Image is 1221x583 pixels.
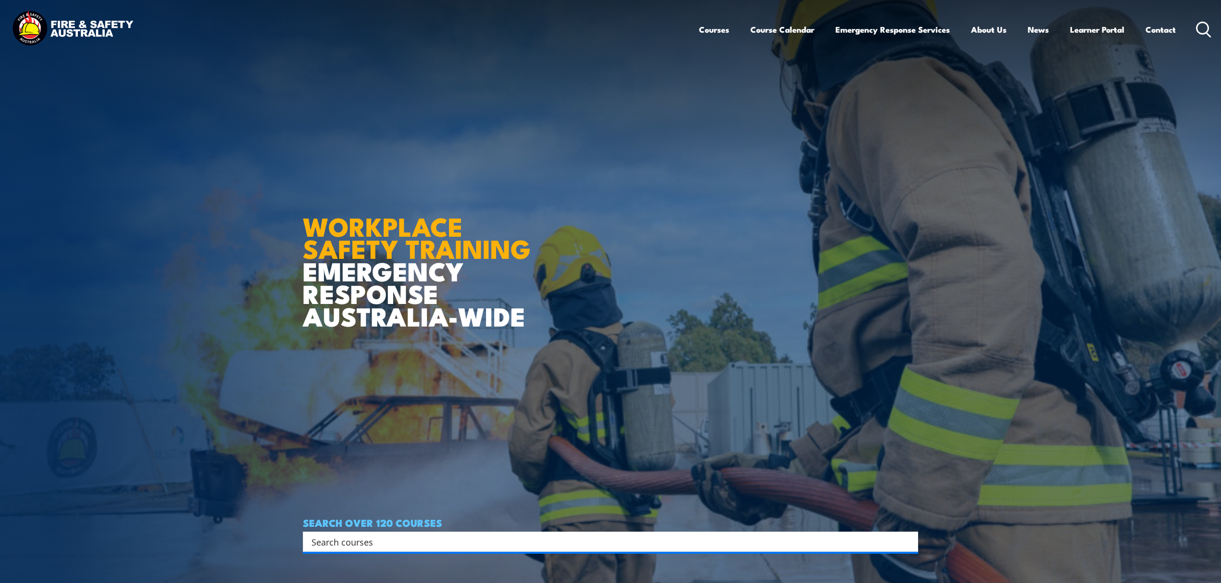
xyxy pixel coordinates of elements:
a: Courses [699,17,729,42]
a: Contact [1146,17,1176,42]
strong: WORKPLACE SAFETY TRAINING [303,206,531,268]
a: News [1028,17,1049,42]
form: Search form [313,535,899,548]
a: Learner Portal [1070,17,1124,42]
input: Search input [311,534,897,549]
a: Course Calendar [750,17,814,42]
h4: SEARCH OVER 120 COURSES [303,517,918,528]
button: Search magnifier button [901,535,915,548]
a: Emergency Response Services [835,17,950,42]
a: About Us [971,17,1007,42]
h1: EMERGENCY RESPONSE AUSTRALIA-WIDE [303,191,538,327]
